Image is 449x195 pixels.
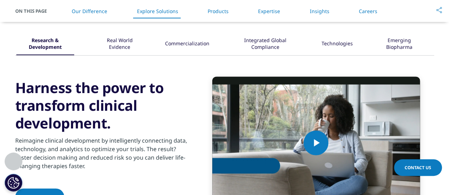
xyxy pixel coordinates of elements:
a: Products [208,8,229,15]
div: Technologies [322,33,353,55]
a: Insights [310,8,329,15]
button: Real World Evidence [95,33,142,55]
button: Technologies [321,33,353,55]
a: Careers [359,8,377,15]
a: Our Difference [72,8,107,15]
a: Expertise [258,8,280,15]
button: Cookies Settings [5,174,22,191]
div: Research & Development [16,33,75,55]
div: Integrated Global Compliance [232,33,299,55]
span: Contact Us [405,165,431,171]
div: Emerging Biopharma [375,33,423,55]
button: Commercialization [164,33,209,55]
a: Explore Solutions [137,8,178,15]
a: Contact Us [394,159,442,176]
span: On This Page [15,7,54,15]
button: Integrated Global Compliance [231,33,299,55]
h3: Harness the power to transform clinical development. [15,79,187,132]
p: Reimagine clinical development by intelligently connecting data, technology, and analytics to opt... [15,136,187,174]
button: Emerging Biopharma [374,33,423,55]
button: Research & Development [15,33,75,55]
div: Real World Evidence [97,33,142,55]
div: Commercialization [165,33,209,55]
button: Play Video [303,131,328,155]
